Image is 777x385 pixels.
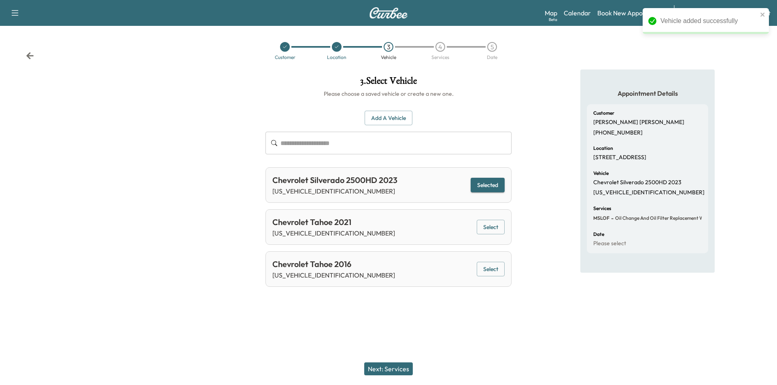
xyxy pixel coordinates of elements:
[545,8,557,18] a: MapBeta
[265,90,512,98] h6: Please choose a saved vehicle or create a new one.
[365,111,412,126] button: Add a Vehicle
[597,8,666,18] a: Book New Appointment
[272,174,397,186] div: Chevrolet Silverado 2500HD 2023
[272,228,395,238] p: [US_VEHICLE_IDENTIFICATION_NUMBER]
[593,189,705,196] p: [US_VEHICLE_IDENTIFICATION_NUMBER]
[593,111,614,116] h6: Customer
[593,240,626,247] p: Please select
[609,214,614,222] span: -
[593,179,681,186] p: Chevrolet Silverado 2500HD 2023
[327,55,346,60] div: Location
[593,215,609,221] span: MSLOF
[26,52,34,60] div: Back
[435,42,445,52] div: 4
[364,362,413,375] button: Next: Services
[549,17,557,23] div: Beta
[593,171,609,176] h6: Vehicle
[272,216,395,228] div: Chevrolet Tahoe 2021
[477,262,505,277] button: Select
[593,154,646,161] p: [STREET_ADDRESS]
[275,55,295,60] div: Customer
[477,220,505,235] button: Select
[265,76,512,90] h1: 3 . Select Vehicle
[272,270,395,280] p: [US_VEHICLE_IDENTIFICATION_NUMBER]
[614,215,727,221] span: Oil Change and Oil Filter Replacement w/ Rotation
[272,258,395,270] div: Chevrolet Tahoe 2016
[272,186,397,196] p: [US_VEHICLE_IDENTIFICATION_NUMBER]
[487,55,497,60] div: Date
[431,55,449,60] div: Services
[471,178,505,193] button: Selected
[587,89,708,98] h5: Appointment Details
[384,42,393,52] div: 3
[593,146,613,151] h6: Location
[487,42,497,52] div: 5
[660,16,758,26] div: Vehicle added successfully
[593,232,604,237] h6: Date
[381,55,396,60] div: Vehicle
[593,119,684,126] p: [PERSON_NAME] [PERSON_NAME]
[760,11,766,18] button: close
[593,129,643,137] p: [PHONE_NUMBER]
[593,206,611,211] h6: Services
[369,7,408,19] img: Curbee Logo
[564,8,591,18] a: Calendar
